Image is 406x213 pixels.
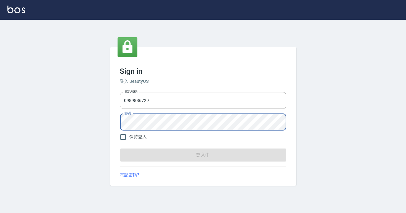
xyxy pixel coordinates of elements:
a: 忘記密碼? [120,172,140,178]
label: 密碼 [124,111,131,116]
label: 電話號碼 [124,89,137,94]
span: 保持登入 [130,134,147,140]
img: Logo [7,6,25,13]
h3: Sign in [120,67,286,76]
h6: 登入 BeautyOS [120,78,286,85]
